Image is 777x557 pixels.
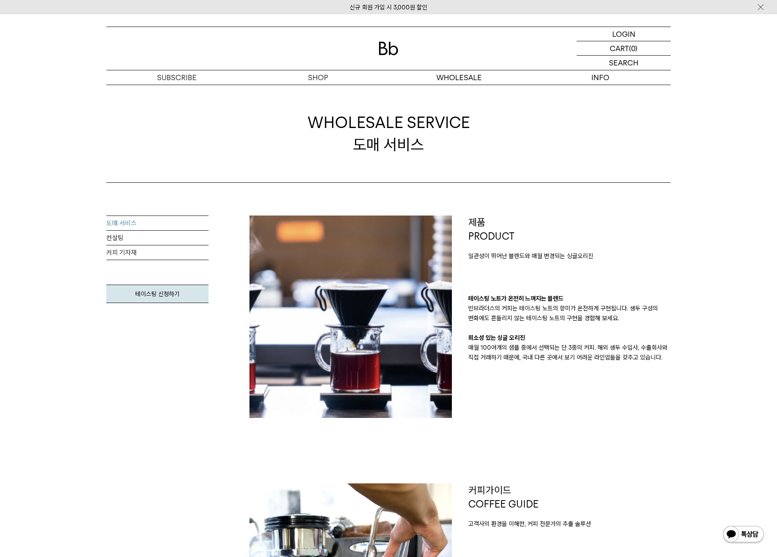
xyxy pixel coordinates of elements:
[468,483,671,511] p: 커피가이드 COFFEE GUIDE
[308,112,470,155] div: 도매 서비스
[612,27,636,41] p: LOGIN
[106,70,247,85] a: SUBSCRIBE
[577,27,671,41] a: LOGIN
[379,42,398,55] img: 로고
[106,216,209,231] a: 도매 서비스
[609,56,638,70] p: SEARCH
[610,41,629,55] p: CART
[308,112,470,133] span: WHOLESALE SERVICE
[468,294,671,303] p: 테이스팅 노트가 온전히 느껴지는 블렌드
[468,303,671,323] p: 빈브라더스의 커피는 테이스팅 노트의 향미가 온전하게 구현됩니다. 생두 구성의 변화에도 흔들리지 않는 테이스팅 노트의 구현을 경험해 보세요.
[468,333,671,343] p: 희소성 있는 싱글 오리진
[468,251,671,261] p: 일관성이 뛰어난 블렌드와 매월 변경되는 싱글오리진
[629,41,638,55] p: (0)
[468,343,671,362] p: 매월 100여개의 샘플 중에서 선택되는 단 3종의 커피. 해외 생두 수입사, 수출회사와 직접 거래하기 때문에, 국내 다른 곳에서 보기 어려운 라인업들을 갖추고 있습니다.
[247,70,388,85] a: SHOP
[106,245,209,260] a: 커피 기자재
[388,70,530,85] p: WHOLESALE
[468,216,671,243] p: 제품 PRODUCT
[722,525,765,545] img: 카카오톡 채널 1:1 채팅 버튼
[468,519,671,529] p: 고객사의 환경을 이해한, 커피 전문가의 추출 솔루션
[530,70,671,85] p: INFO
[106,285,209,303] a: 테이스팅 신청하기
[106,231,209,245] a: 컨설팅
[577,41,671,56] a: CART (0)
[350,4,427,11] a: 신규 회원 가입 시 3,000원 할인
